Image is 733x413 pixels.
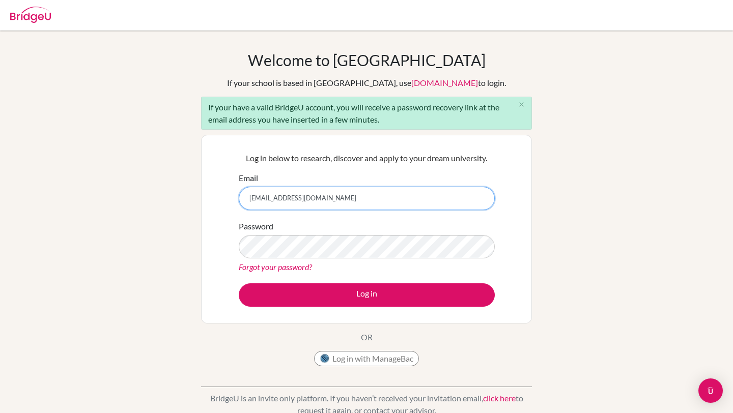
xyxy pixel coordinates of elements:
a: click here [483,393,516,403]
label: Email [239,172,258,184]
p: Log in below to research, discover and apply to your dream university. [239,152,495,164]
button: Log in [239,283,495,307]
div: If your have a valid BridgeU account, you will receive a password recovery link at the email addr... [201,97,532,130]
h1: Welcome to [GEOGRAPHIC_DATA] [248,51,486,69]
button: Close [511,97,531,112]
i: close [518,101,525,108]
img: Bridge-U [10,7,51,23]
a: [DOMAIN_NAME] [411,78,478,87]
div: Open Intercom Messenger [698,378,723,403]
div: If your school is based in [GEOGRAPHIC_DATA], use to login. [227,77,506,89]
a: Forgot your password? [239,262,312,272]
button: Log in with ManageBac [314,351,419,366]
label: Password [239,220,273,232]
p: OR [361,331,373,343]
